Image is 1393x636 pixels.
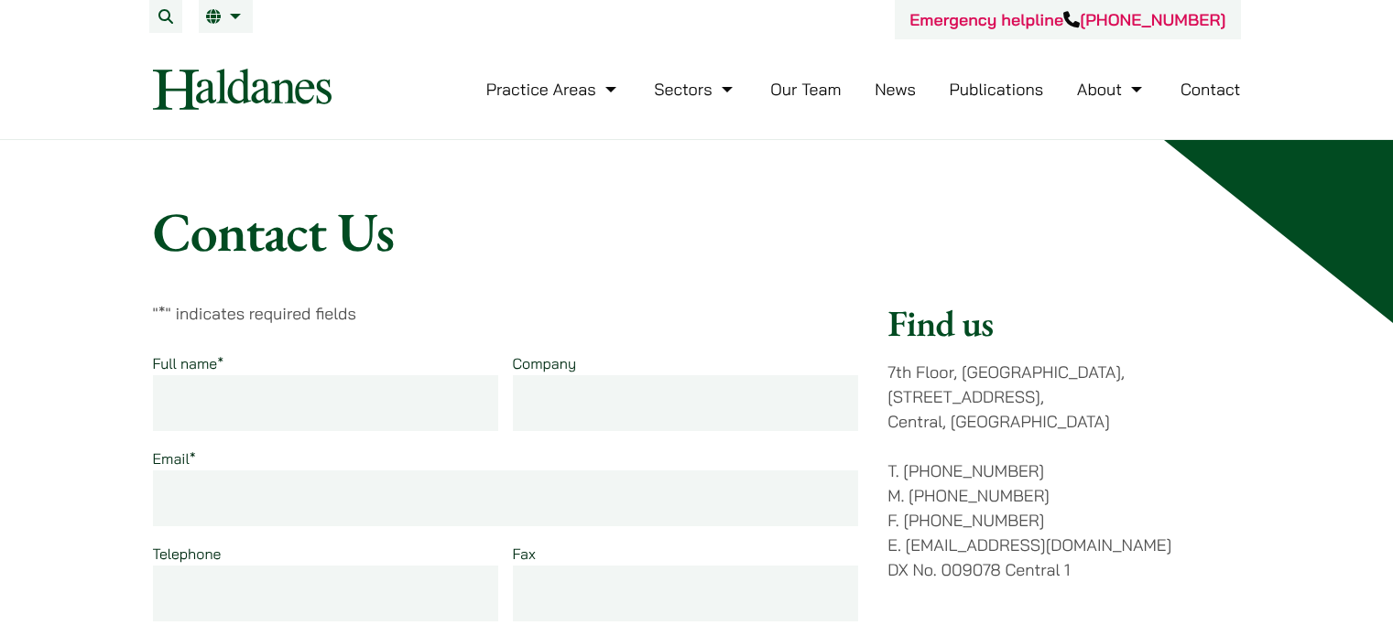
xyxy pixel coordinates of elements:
[486,79,621,100] a: Practice Areas
[1181,79,1241,100] a: Contact
[770,79,841,100] a: Our Team
[206,9,245,24] a: EN
[513,354,577,372] label: Company
[909,9,1225,30] a: Emergency helpline[PHONE_NUMBER]
[950,79,1044,100] a: Publications
[887,360,1240,434] p: 7th Floor, [GEOGRAPHIC_DATA], [STREET_ADDRESS], Central, [GEOGRAPHIC_DATA]
[153,69,332,110] img: Logo of Haldanes
[153,354,224,372] label: Full name
[153,544,222,563] label: Telephone
[513,544,536,563] label: Fax
[153,301,859,326] p: " " indicates required fields
[1077,79,1147,100] a: About
[153,449,196,468] label: Email
[153,199,1241,264] h1: Contact Us
[875,79,916,100] a: News
[887,301,1240,345] h2: Find us
[887,458,1240,582] p: T. [PHONE_NUMBER] M. [PHONE_NUMBER] F. [PHONE_NUMBER] E. [EMAIL_ADDRESS][DOMAIN_NAME] DX No. 0090...
[654,79,736,100] a: Sectors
